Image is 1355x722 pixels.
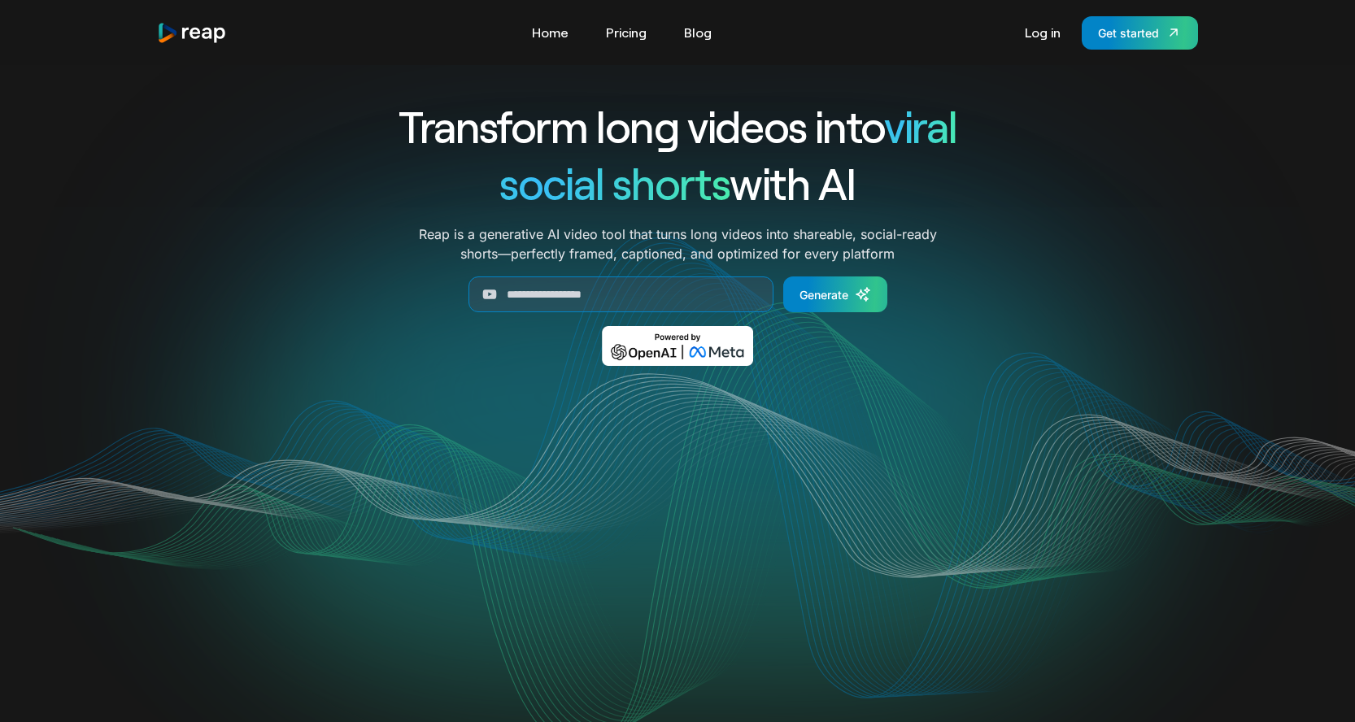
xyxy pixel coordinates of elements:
a: Blog [676,20,720,46]
form: Generate Form [339,276,1016,312]
div: Get started [1098,24,1159,41]
a: Log in [1017,20,1069,46]
a: Generate [783,276,887,312]
a: Get started [1082,16,1198,50]
h1: with AI [339,154,1016,211]
p: Reap is a generative AI video tool that turns long videos into shareable, social-ready shorts—per... [419,224,937,263]
span: social shorts [499,156,730,209]
img: Powered by OpenAI & Meta [602,326,754,366]
a: Home [524,20,577,46]
a: home [157,22,227,44]
video: Your browser does not support the video tag. [351,389,1005,717]
div: Generate [799,286,848,303]
span: viral [884,99,956,152]
img: reap logo [157,22,227,44]
h1: Transform long videos into [339,98,1016,154]
a: Pricing [598,20,655,46]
